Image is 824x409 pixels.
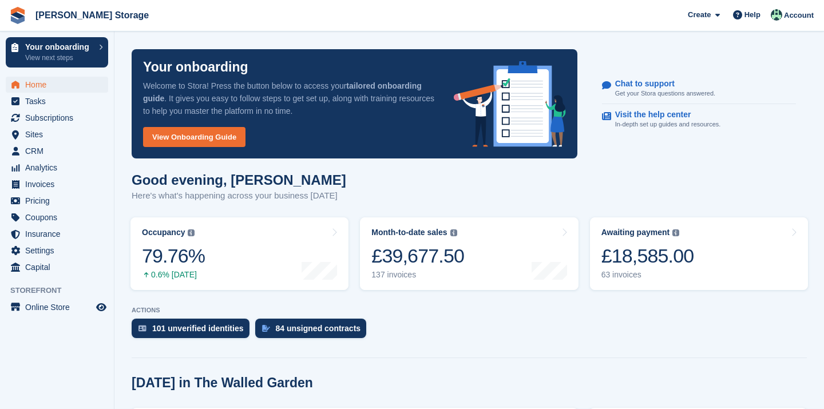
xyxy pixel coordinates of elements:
[602,73,796,105] a: Chat to support Get your Stora questions answered.
[784,10,814,21] span: Account
[142,244,205,268] div: 79.76%
[6,77,108,93] a: menu
[9,7,26,24] img: stora-icon-8386f47178a22dfd0bd8f6a31ec36ba5ce8667c1dd55bd0f319d3a0aa187defe.svg
[6,193,108,209] a: menu
[6,226,108,242] a: menu
[25,43,93,51] p: Your onboarding
[31,6,153,25] a: [PERSON_NAME] Storage
[6,176,108,192] a: menu
[6,243,108,259] a: menu
[6,259,108,275] a: menu
[25,243,94,259] span: Settings
[6,37,108,67] a: Your onboarding View next steps
[602,104,796,135] a: Visit the help center In-depth set up guides and resources.
[450,229,457,236] img: icon-info-grey-7440780725fd019a000dd9b08b2336e03edf1995a4989e88bcd33f0948082b44.svg
[25,209,94,225] span: Coupons
[25,126,94,142] span: Sites
[138,325,146,332] img: verify_identity-adf6edd0f0f0b5bbfe63781bf79b02c33cf7c696d77639b501bdc392416b5a36.svg
[371,244,464,268] div: £39,677.50
[132,319,255,344] a: 101 unverified identities
[142,270,205,280] div: 0.6% [DATE]
[132,172,346,188] h1: Good evening, [PERSON_NAME]
[360,217,578,290] a: Month-to-date sales £39,677.50 137 invoices
[142,228,185,237] div: Occupancy
[371,270,464,280] div: 137 invoices
[371,228,447,237] div: Month-to-date sales
[143,61,248,74] p: Your onboarding
[601,228,670,237] div: Awaiting payment
[132,189,346,202] p: Here's what's happening across your business [DATE]
[132,307,807,314] p: ACTIONS
[25,110,94,126] span: Subscriptions
[188,229,195,236] img: icon-info-grey-7440780725fd019a000dd9b08b2336e03edf1995a4989e88bcd33f0948082b44.svg
[454,61,566,147] img: onboarding-info-6c161a55d2c0e0a8cae90662b2fe09162a5109e8cc188191df67fb4f79e88e88.svg
[6,143,108,159] a: menu
[615,79,706,89] p: Chat to support
[6,126,108,142] a: menu
[25,143,94,159] span: CRM
[276,324,361,333] div: 84 unsigned contracts
[25,259,94,275] span: Capital
[615,120,721,129] p: In-depth set up guides and resources.
[25,93,94,109] span: Tasks
[615,110,712,120] p: Visit the help center
[615,89,715,98] p: Get your Stora questions answered.
[255,319,373,344] a: 84 unsigned contracts
[6,110,108,126] a: menu
[6,209,108,225] a: menu
[771,9,782,21] img: Nicholas Pain
[143,80,435,117] p: Welcome to Stora! Press the button below to access your . It gives you easy to follow steps to ge...
[25,299,94,315] span: Online Store
[25,160,94,176] span: Analytics
[601,270,694,280] div: 63 invoices
[25,77,94,93] span: Home
[601,244,694,268] div: £18,585.00
[25,53,93,63] p: View next steps
[10,285,114,296] span: Storefront
[6,160,108,176] a: menu
[25,193,94,209] span: Pricing
[152,324,244,333] div: 101 unverified identities
[143,127,245,147] a: View Onboarding Guide
[688,9,711,21] span: Create
[590,217,808,290] a: Awaiting payment £18,585.00 63 invoices
[744,9,760,21] span: Help
[132,375,313,391] h2: [DATE] in The Walled Garden
[130,217,348,290] a: Occupancy 79.76% 0.6% [DATE]
[672,229,679,236] img: icon-info-grey-7440780725fd019a000dd9b08b2336e03edf1995a4989e88bcd33f0948082b44.svg
[262,325,270,332] img: contract_signature_icon-13c848040528278c33f63329250d36e43548de30e8caae1d1a13099fd9432cc5.svg
[6,93,108,109] a: menu
[25,226,94,242] span: Insurance
[94,300,108,314] a: Preview store
[25,176,94,192] span: Invoices
[6,299,108,315] a: menu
